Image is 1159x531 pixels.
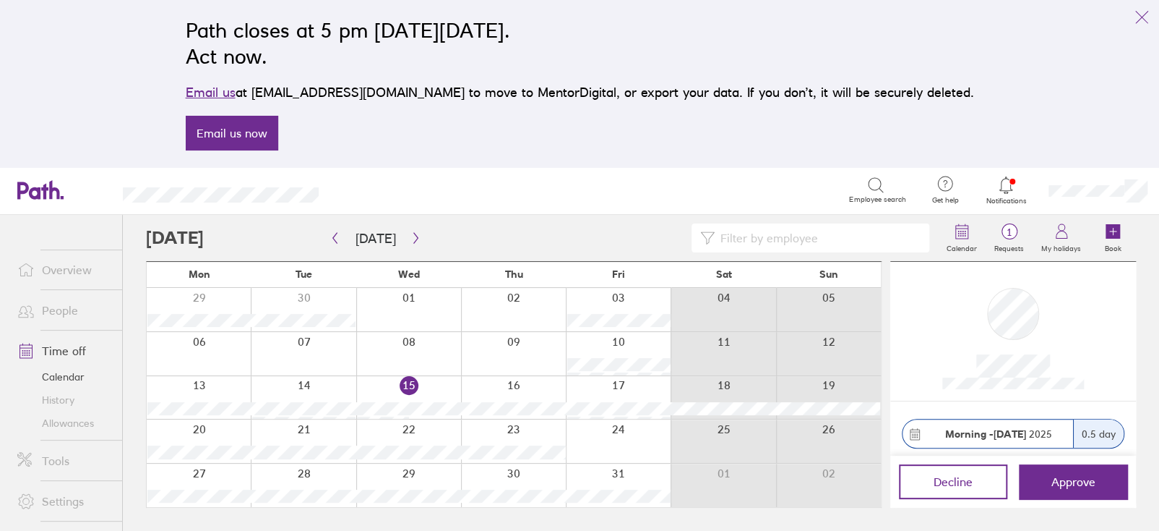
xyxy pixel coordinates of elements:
a: 1Requests [986,215,1033,261]
label: Calendar [938,240,986,253]
span: 1 [986,226,1033,238]
a: Time off [6,336,122,365]
span: Thu [504,268,522,280]
div: Search [358,183,395,196]
span: Employee search [849,195,905,204]
span: Get help [921,196,968,205]
span: Mon [189,268,210,280]
span: Notifications [983,197,1030,205]
a: Calendar [6,365,122,388]
h2: Path closes at 5 pm [DATE][DATE]. Act now. [186,17,974,69]
a: Overview [6,255,122,284]
a: Tools [6,446,122,475]
p: at [EMAIL_ADDRESS][DOMAIN_NAME] to move to MentorDigital, or export your data. If you don’t, it w... [186,82,974,103]
div: 0.5 day [1073,420,1124,448]
span: Wed [398,268,420,280]
span: Approve [1051,475,1095,488]
a: History [6,388,122,412]
span: Sun [819,268,837,280]
button: [DATE] [344,226,408,250]
span: Decline [934,475,973,488]
span: Sat [715,268,731,280]
button: Decline [899,464,1007,499]
span: Tue [296,268,312,280]
label: My holidays [1033,240,1090,253]
a: Calendar [938,215,986,261]
span: 2025 [945,428,1052,440]
button: Approve [1019,464,1127,499]
strong: Morning - [945,428,994,441]
a: Allowances [6,412,122,435]
input: Filter by employee [715,224,921,252]
a: Email us [186,85,236,100]
a: Settings [6,487,122,516]
label: Book [1096,240,1130,253]
a: Notifications [983,175,1030,205]
span: Fri [612,268,625,280]
a: My holidays [1033,215,1090,261]
a: People [6,296,122,325]
strong: [DATE] [994,428,1026,441]
a: Book [1090,215,1136,261]
label: Requests [986,240,1033,253]
a: Email us now [186,116,278,150]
